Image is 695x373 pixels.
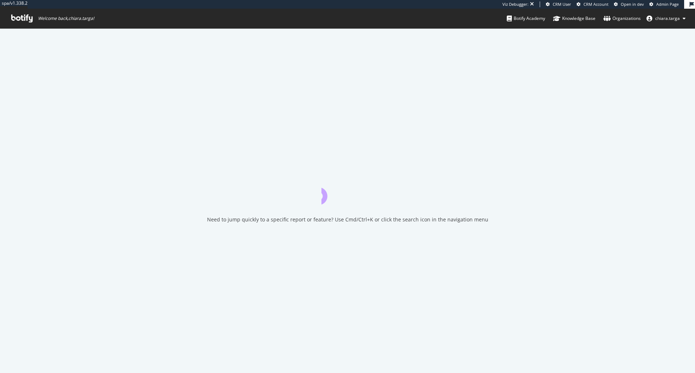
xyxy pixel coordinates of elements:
[614,1,644,7] a: Open in dev
[507,9,545,28] a: Botify Academy
[655,15,680,21] span: chiara.targa
[553,9,595,28] a: Knowledge Base
[577,1,608,7] a: CRM Account
[603,15,641,22] div: Organizations
[649,1,679,7] a: Admin Page
[641,13,691,24] button: chiara.targa
[553,15,595,22] div: Knowledge Base
[38,16,94,21] span: Welcome back, chiara.targa !
[321,178,374,204] div: animation
[507,15,545,22] div: Botify Academy
[553,1,571,7] span: CRM User
[207,216,488,223] div: Need to jump quickly to a specific report or feature? Use Cmd/Ctrl+K or click the search icon in ...
[546,1,571,7] a: CRM User
[603,9,641,28] a: Organizations
[502,1,528,7] div: Viz Debugger:
[621,1,644,7] span: Open in dev
[584,1,608,7] span: CRM Account
[656,1,679,7] span: Admin Page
